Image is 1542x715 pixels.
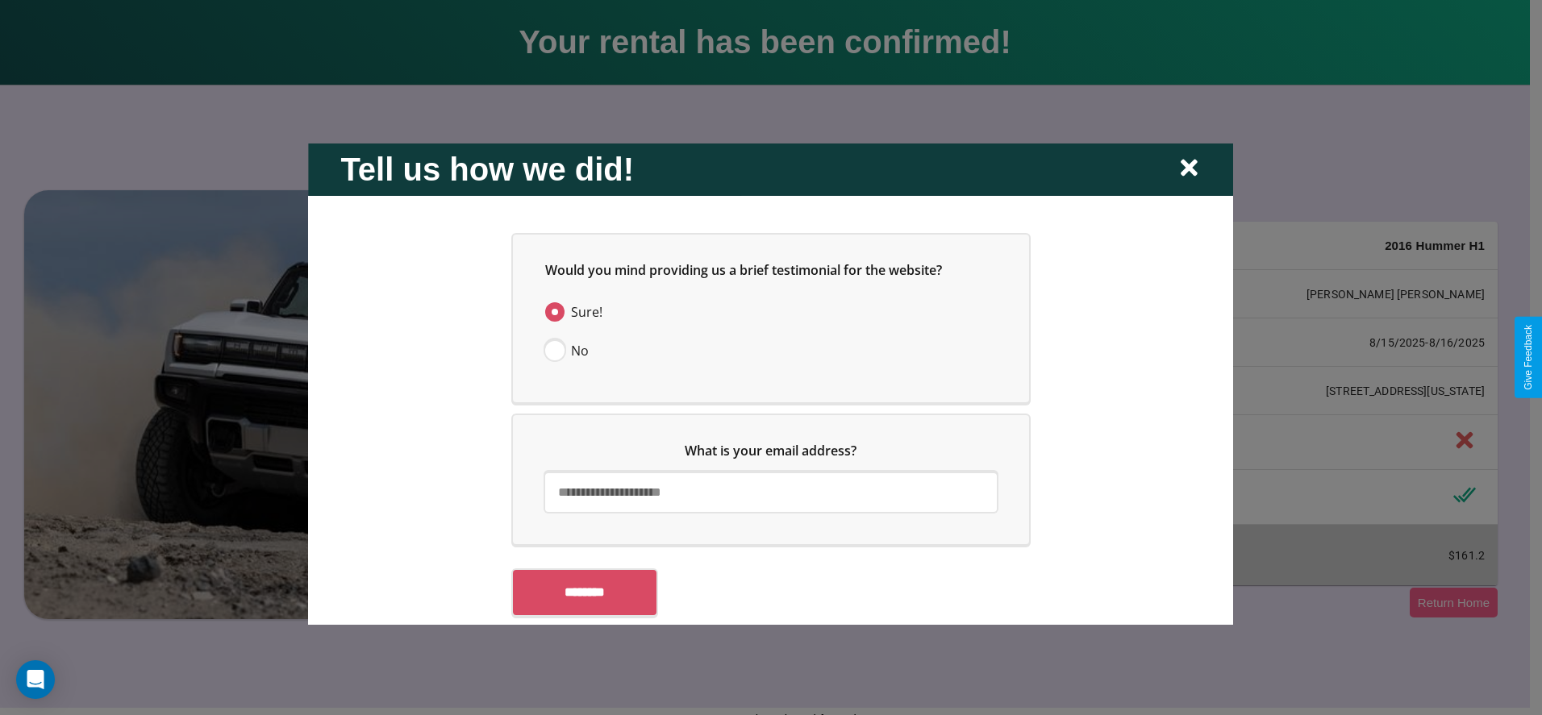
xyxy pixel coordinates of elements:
[545,260,942,278] span: Would you mind providing us a brief testimonial for the website?
[16,660,55,699] div: Open Intercom Messenger
[571,301,602,321] span: Sure!
[340,151,634,187] h2: Tell us how we did!
[686,441,857,459] span: What is your email address?
[571,340,589,360] span: No
[1523,325,1534,390] div: Give Feedback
